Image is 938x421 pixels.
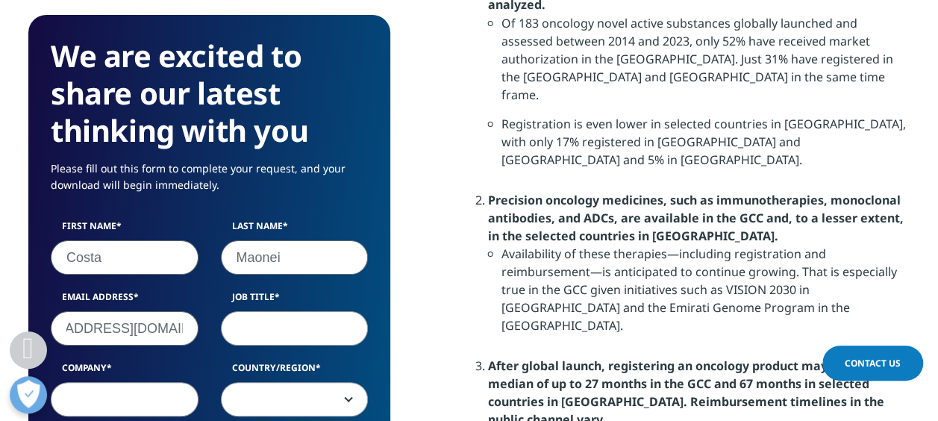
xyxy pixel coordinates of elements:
label: Company [51,361,198,382]
li: Registration is even lower in selected countries in [GEOGRAPHIC_DATA], with only 17% registered i... [501,114,910,179]
label: Job Title [221,290,369,311]
p: Please fill out this form to complete your request, and your download will begin immediately. [51,160,368,205]
li: Of 183 oncology novel active substances globally launched and assessed between 2014 and 2023, onl... [501,13,910,114]
button: Open Preferences [10,376,47,414]
label: Country/Region [221,361,369,382]
label: Email Address [51,290,198,311]
li: Availability of these therapies—including registration and reimbursement—is anticipated to contin... [501,244,910,345]
span: Contact Us [845,357,901,369]
h3: We are excited to share our latest thinking with you [51,37,368,149]
label: Last Name [221,219,369,240]
label: First Name [51,219,198,240]
a: Contact Us [822,346,923,381]
strong: Precision oncology medicines, such as immunotherapies, monoclonal antibodies, and ADCs, are avail... [488,191,904,243]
